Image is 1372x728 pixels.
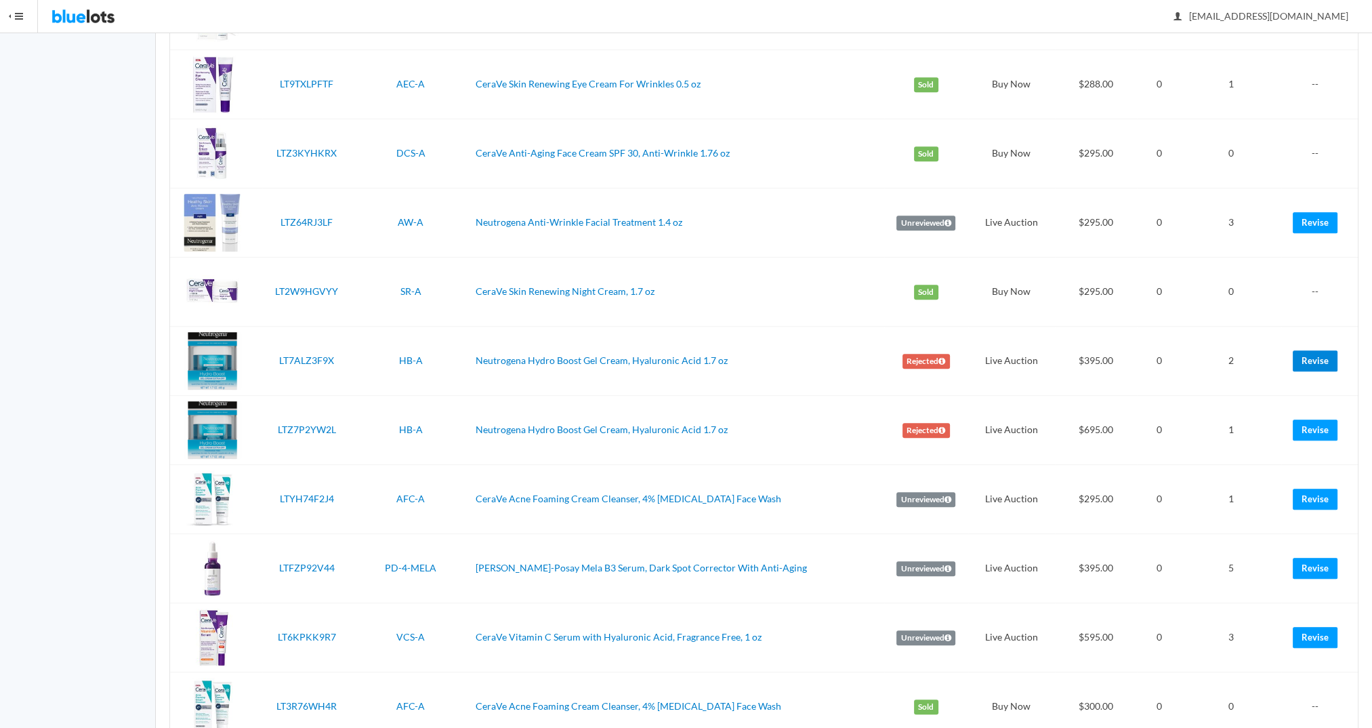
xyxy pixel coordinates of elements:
[1055,465,1138,534] td: $295.00
[968,534,1055,603] td: Live Auction
[968,50,1055,119] td: Buy Now
[968,396,1055,465] td: Live Auction
[1137,258,1181,327] td: 0
[914,146,938,161] label: Sold
[385,562,436,573] a: PD-4-MELA
[1055,534,1138,603] td: $395.00
[914,77,938,92] label: Sold
[1182,327,1281,396] td: 2
[1137,50,1181,119] td: 0
[1293,489,1337,510] a: Revise
[396,493,425,504] a: AFC-A
[275,285,338,297] a: LT2W9HGVYY
[968,258,1055,327] td: Buy Now
[278,631,336,643] a: LT6KPKK9R7
[1293,627,1337,648] a: Revise
[1281,50,1358,119] td: --
[280,493,334,504] a: LTYH74F2J4
[1182,119,1281,188] td: 0
[1137,465,1181,534] td: 0
[475,78,700,89] a: CeraVe Skin Renewing Eye Cream For Wrinkles 0.5 oz
[1137,603,1181,672] td: 0
[1137,396,1181,465] td: 0
[475,216,682,228] a: Neutrogena Anti-Wrinkle Facial Treatment 1.4 oz
[1055,258,1138,327] td: $295.00
[902,423,950,438] label: Rejected
[968,603,1055,672] td: Live Auction
[914,285,938,300] label: Sold
[1055,119,1138,188] td: $295.00
[1171,11,1184,24] ion-icon: person
[475,285,654,297] a: CeraVe Skin Renewing Night Cream, 1.7 oz
[279,562,335,573] a: LTFZP92V44
[968,465,1055,534] td: Live Auction
[475,700,781,712] a: CeraVe Acne Foaming Cream Cleanser, 4% [MEDICAL_DATA] Face Wash
[1182,50,1281,119] td: 1
[475,147,729,159] a: CeraVe Anti-Aging Face Cream SPF 30, Anti-Wrinkle 1.76 oz
[396,631,425,643] a: VCS-A
[1137,188,1181,258] td: 0
[278,424,336,435] a: LTZ7P2YW2L
[475,631,761,643] a: CeraVe Vitamin C Serum with Hyaluronic Acid, Fragrance Free, 1 oz
[896,492,955,507] label: Unreviewed
[896,561,955,576] label: Unreviewed
[279,355,334,366] a: LT7ALZ3F9X
[475,424,727,435] a: Neutrogena Hydro Boost Gel Cream, Hyaluronic Acid 1.7 oz
[1055,50,1138,119] td: $288.00
[1182,258,1281,327] td: 0
[400,285,421,297] a: SR-A
[396,147,425,159] a: DCS-A
[896,630,955,645] label: Unreviewed
[902,354,950,369] label: Rejected
[1137,327,1181,396] td: 0
[475,562,806,573] a: [PERSON_NAME]-Posay Mela B3 Serum, Dark Spot Corrector With Anti-Aging
[968,119,1055,188] td: Buy Now
[1281,119,1358,188] td: --
[280,78,333,89] a: LT9TXLPFTF
[1055,603,1138,672] td: $595.00
[1182,465,1281,534] td: 1
[399,424,423,435] a: HB-A
[399,355,423,366] a: HB-A
[1137,534,1181,603] td: 0
[914,700,938,714] label: Sold
[1293,350,1337,371] a: Revise
[396,78,425,89] a: AEC-A
[1293,212,1337,233] a: Revise
[968,188,1055,258] td: Live Auction
[475,355,727,366] a: Neutrogena Hydro Boost Gel Cream, Hyaluronic Acid 1.7 oz
[398,216,423,228] a: AW-A
[1293,420,1337,441] a: Revise
[276,700,337,712] a: LT3R76WH4R
[1182,188,1281,258] td: 3
[276,147,337,159] a: LTZ3KYHKRX
[968,327,1055,396] td: Live Auction
[1182,603,1281,672] td: 3
[475,493,781,504] a: CeraVe Acne Foaming Cream Cleanser, 4% [MEDICAL_DATA] Face Wash
[1293,558,1337,579] a: Revise
[1137,119,1181,188] td: 0
[280,216,333,228] a: LTZ64RJ3LF
[1055,327,1138,396] td: $395.00
[1182,396,1281,465] td: 1
[1182,534,1281,603] td: 5
[1281,258,1358,327] td: --
[396,700,425,712] a: AFC-A
[1174,10,1348,22] span: [EMAIL_ADDRESS][DOMAIN_NAME]
[1055,188,1138,258] td: $295.00
[1055,396,1138,465] td: $695.00
[896,216,955,230] label: Unreviewed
